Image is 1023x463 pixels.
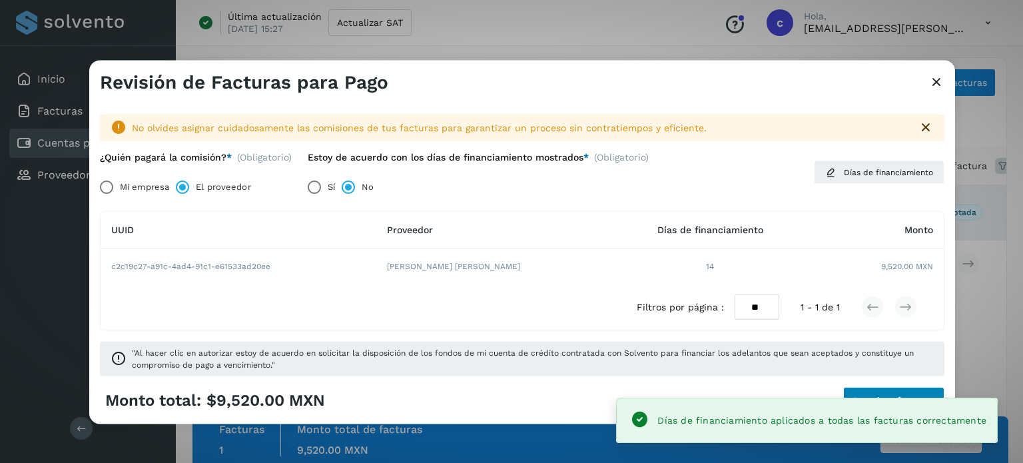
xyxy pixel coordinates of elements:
span: 1 - 1 de 1 [801,300,840,314]
span: (Obligatorio) [594,152,649,169]
td: [PERSON_NAME] [PERSON_NAME] [376,248,613,283]
button: Días de financiamiento [814,160,944,184]
div: No olvides asignar cuidadosamente las comisiones de tus facturas para garantizar un proceso sin c... [132,121,907,135]
span: Días de financiamiento [657,225,763,235]
span: "Al hacer clic en autorizar estoy de acuerdo en solicitar la disposición de los fondos de mi cuen... [132,347,934,371]
span: Autorizar facturas [852,396,936,405]
button: Autorizar facturas [843,387,944,414]
label: No [362,173,374,200]
span: (Obligatorio) [237,152,292,163]
span: Proveedor [387,225,433,235]
span: Filtros por página : [637,300,724,314]
label: Sí [328,173,335,200]
label: Mi empresa [120,173,169,200]
span: 9,520.00 MXN [881,260,933,272]
span: $9,520.00 MXN [206,391,325,410]
span: Días de financiamiento [844,166,933,178]
span: UUID [111,225,134,235]
h3: Revisión de Facturas para Pago [100,71,388,93]
label: Estoy de acuerdo con los días de financiamiento mostrados [308,152,589,163]
label: El proveedor [196,173,250,200]
span: Días de financiamiento aplicados a todas las facturas correctamente [657,415,986,426]
span: Monto total: [105,391,201,410]
td: 14 [613,248,807,283]
td: c2c19c27-a91c-4ad4-91c1-e61533ad20ee [101,248,376,283]
label: ¿Quién pagará la comisión? [100,152,232,163]
span: Monto [904,225,933,235]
